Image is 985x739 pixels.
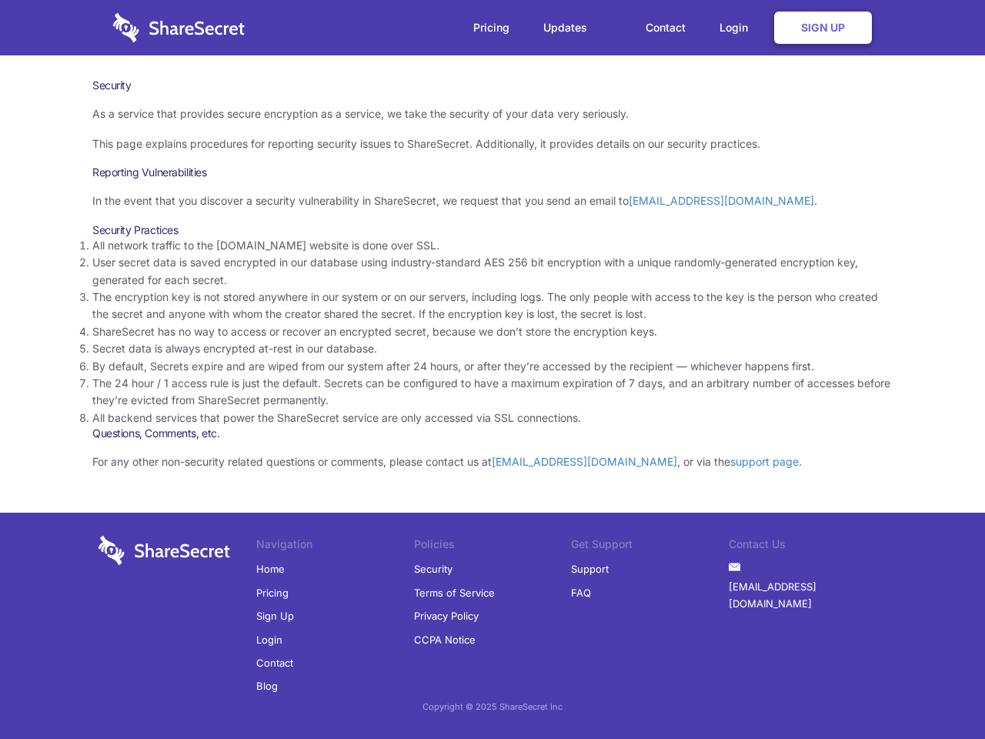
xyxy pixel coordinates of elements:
[492,455,677,468] a: [EMAIL_ADDRESS][DOMAIN_NAME]
[414,581,495,604] a: Terms of Service
[629,194,814,207] a: [EMAIL_ADDRESS][DOMAIN_NAME]
[256,651,293,674] a: Contact
[92,135,893,152] p: This page explains procedures for reporting security issues to ShareSecret. Additionally, it prov...
[630,4,701,52] a: Contact
[571,557,609,580] a: Support
[458,4,525,52] a: Pricing
[92,323,893,340] li: ShareSecret has no way to access or recover an encrypted secret, because we don’t store the encry...
[571,536,729,557] li: Get Support
[414,557,452,580] a: Security
[774,12,872,44] a: Sign Up
[92,166,893,179] h3: Reporting Vulnerabilities
[571,581,591,604] a: FAQ
[92,410,893,426] li: All backend services that power the ShareSecret service are only accessed via SSL connections.
[92,453,893,470] p: For any other non-security related questions or comments, please contact us at , or via the .
[92,289,893,323] li: The encryption key is not stored anywhere in our system or on our servers, including logs. The on...
[256,557,285,580] a: Home
[414,536,572,557] li: Policies
[92,223,893,237] h3: Security Practices
[414,628,476,651] a: CCPA Notice
[704,4,771,52] a: Login
[730,455,799,468] a: support page
[256,604,294,627] a: Sign Up
[98,536,230,565] img: logo-wordmark-white-trans-d4663122ce5f474addd5e946df7df03e33cb6a1c49d2221995e7729f52c070b2.svg
[92,237,893,254] li: All network traffic to the [DOMAIN_NAME] website is done over SSL.
[92,426,893,440] h3: Questions, Comments, etc.
[92,340,893,357] li: Secret data is always encrypted at-rest in our database.
[256,628,282,651] a: Login
[92,192,893,209] p: In the event that you discover a security vulnerability in ShareSecret, we request that you send ...
[729,575,886,616] a: [EMAIL_ADDRESS][DOMAIN_NAME]
[92,254,893,289] li: User secret data is saved encrypted in our database using industry-standard AES 256 bit encryptio...
[414,604,479,627] a: Privacy Policy
[256,674,278,697] a: Blog
[92,358,893,375] li: By default, Secrets expire and are wiped from our system after 24 hours, or after they’re accesse...
[92,375,893,410] li: The 24 hour / 1 access rule is just the default. Secrets can be configured to have a maximum expi...
[729,536,886,557] li: Contact Us
[256,581,289,604] a: Pricing
[256,536,414,557] li: Navigation
[92,79,893,92] h1: Security
[113,13,245,42] img: logo-wordmark-white-trans-d4663122ce5f474addd5e946df7df03e33cb6a1c49d2221995e7729f52c070b2.svg
[92,105,893,122] p: As a service that provides secure encryption as a service, we take the security of your data very...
